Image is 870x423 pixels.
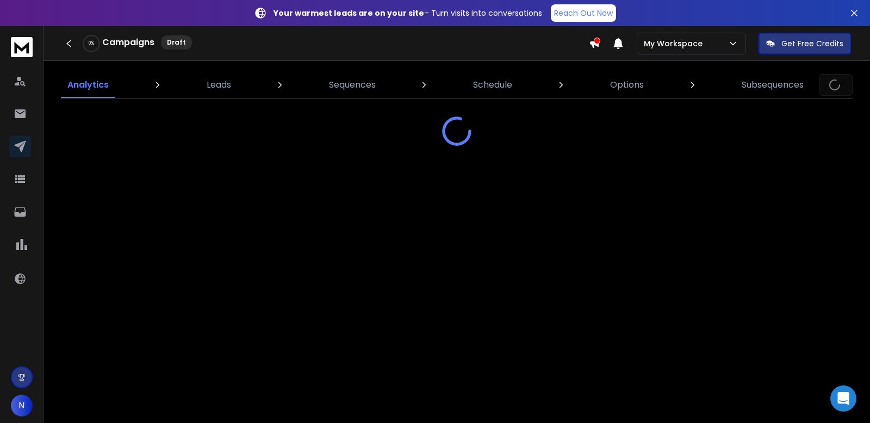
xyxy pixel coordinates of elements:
[207,78,231,91] p: Leads
[329,78,376,91] p: Sequences
[200,72,238,98] a: Leads
[274,8,424,19] strong: Your warmest leads are on your site
[11,395,33,416] button: N
[830,385,856,412] div: Open Intercom Messenger
[781,38,843,49] p: Get Free Credits
[759,33,851,54] button: Get Free Credits
[61,72,115,98] a: Analytics
[274,8,542,19] p: – Turn visits into conversations
[742,78,804,91] p: Subsequences
[735,72,810,98] a: Subsequences
[322,72,382,98] a: Sequences
[67,78,109,91] p: Analytics
[604,72,650,98] a: Options
[89,40,94,47] p: 0 %
[554,8,613,19] p: Reach Out Now
[610,78,644,91] p: Options
[102,36,154,49] h1: Campaigns
[551,4,616,22] a: Reach Out Now
[467,72,519,98] a: Schedule
[473,78,512,91] p: Schedule
[161,35,192,50] div: Draft
[644,38,707,49] p: My Workspace
[11,37,33,57] img: logo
